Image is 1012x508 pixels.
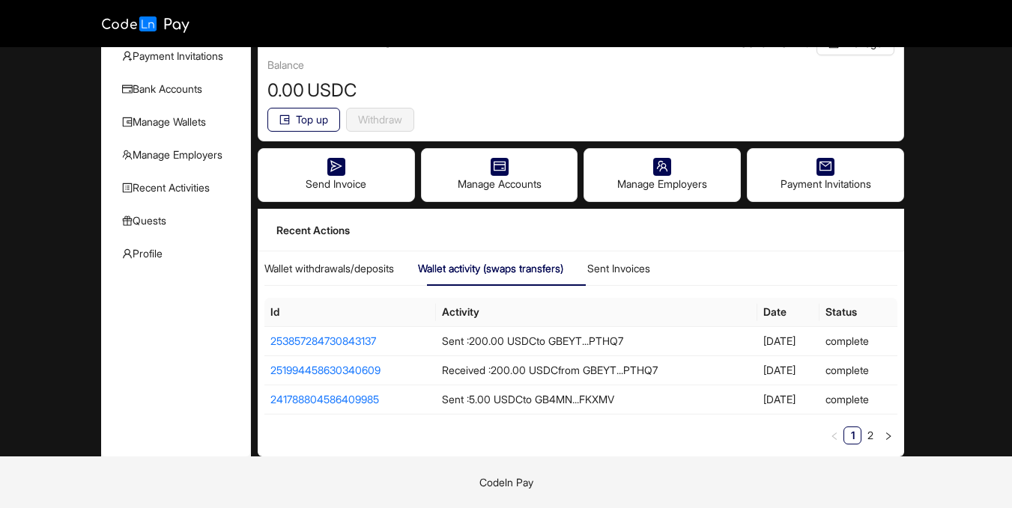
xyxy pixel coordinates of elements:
[122,107,235,137] span: Manage Wallets
[122,215,133,226] span: gift
[270,393,379,406] a: 241788804586409985
[267,79,278,101] span: 0
[819,355,897,385] td: complete
[422,149,578,201] div: Manage Accounts
[122,41,235,71] span: Payment Invitations
[258,149,414,201] div: Send Invoice
[307,76,357,105] span: USDC
[819,298,897,327] th: Status
[270,334,376,347] a: 253857284730843137
[844,427,861,444] a: 1
[279,114,290,125] span: wallet
[122,248,133,259] span: user
[558,364,658,376] span: from GBEYT...PTHQ7
[122,150,133,160] span: team
[122,183,133,193] span: profile
[879,426,897,444] li: Next Page
[536,334,623,347] span: to GBEYT...PTHQ7
[819,327,897,355] td: complete
[296,111,328,128] span: Top up
[861,426,879,444] li: 2
[264,260,394,277] div: Wallet withdrawals/deposits
[436,385,757,414] td: Sent :
[748,149,903,201] div: Payment Invitations
[584,149,740,201] div: Manage Employers
[494,160,506,172] span: credit-card
[523,393,614,406] span: to GB4MN...FKXMV
[418,260,563,277] div: Wallet activity (swaps transfers)
[739,37,810,49] span: GC7O2...G7YFJ
[122,117,133,127] span: wallet
[843,426,861,444] li: 1
[122,74,235,104] span: Bank Accounts
[267,108,340,132] button: walletTop up
[436,298,757,327] th: Activity
[587,260,650,277] div: Sent Invoices
[267,57,357,73] div: Balance
[491,364,658,376] span: 200.00 USDC
[816,37,894,49] a: walletManage
[264,298,437,327] th: Id
[830,432,839,441] span: left
[757,327,819,355] td: [DATE]
[862,427,879,444] a: 2
[278,79,304,101] span: .00
[757,385,819,414] td: [DATE]
[122,239,235,269] span: Profile
[122,206,235,236] span: Quests
[436,355,757,385] td: Received :
[469,393,614,406] span: 5.00 USDC
[819,160,831,172] span: mail
[656,160,668,172] span: team
[122,84,133,94] span: credit-card
[825,426,843,444] li: Previous Page
[825,426,843,444] button: left
[757,355,819,385] td: [DATE]
[757,298,819,327] th: Date
[879,426,897,444] button: right
[122,51,133,61] span: user-add
[270,364,381,376] a: 251994458630340609
[819,385,897,414] td: complete
[276,222,885,239] div: Recent Actions
[101,16,191,33] img: logo
[469,334,623,347] span: 200.00 USDC
[884,432,893,441] span: right
[330,160,342,172] span: send
[436,327,757,355] td: Sent :
[122,173,235,203] span: Recent Activities
[122,140,235,170] span: Manage Employers
[866,17,899,30] span: Logout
